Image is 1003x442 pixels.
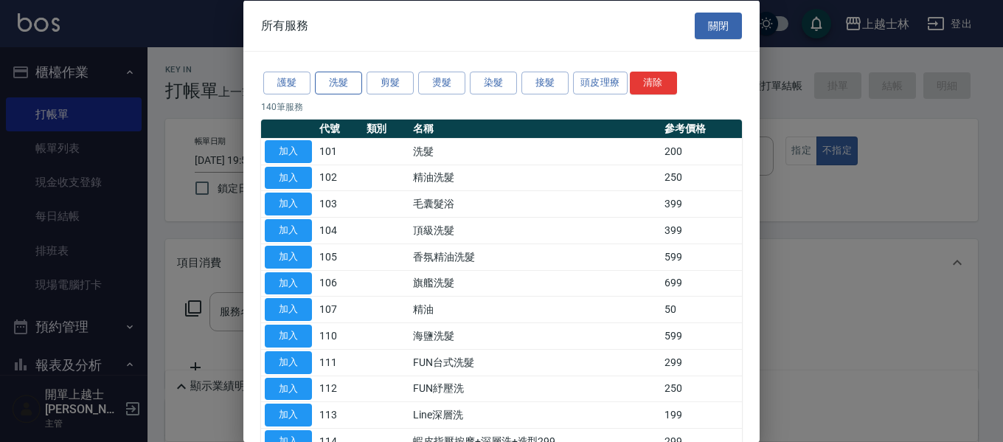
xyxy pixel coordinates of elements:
button: 關閉 [695,12,742,39]
button: 剪髮 [367,72,414,94]
td: 112 [316,376,363,402]
td: 海鹽洗髮 [409,322,661,349]
button: 加入 [265,404,312,427]
button: 清除 [630,72,677,94]
th: 代號 [316,119,363,138]
td: 107 [316,296,363,322]
td: 101 [316,138,363,165]
td: 250 [661,165,742,191]
p: 140 筆服務 [261,100,742,113]
td: 105 [316,244,363,270]
button: 加入 [265,377,312,400]
button: 加入 [265,166,312,189]
button: 洗髮 [315,72,362,94]
td: 50 [661,296,742,322]
th: 參考價格 [661,119,742,138]
td: 香氛精油洗髮 [409,244,661,270]
td: 200 [661,138,742,165]
button: 接髮 [521,72,569,94]
td: 399 [661,217,742,244]
td: 299 [661,349,742,376]
td: 111 [316,349,363,376]
td: 102 [316,165,363,191]
button: 加入 [265,139,312,162]
button: 加入 [265,298,312,321]
td: 110 [316,322,363,349]
td: 104 [316,217,363,244]
td: 洗髮 [409,138,661,165]
button: 加入 [265,325,312,348]
td: 旗艦洗髮 [409,270,661,297]
button: 護髮 [263,72,310,94]
button: 加入 [265,219,312,242]
th: 類別 [363,119,410,138]
td: 250 [661,376,742,402]
td: 599 [661,322,742,349]
td: 399 [661,190,742,217]
button: 加入 [265,351,312,373]
button: 加入 [265,193,312,215]
td: 113 [316,401,363,428]
td: 精油洗髮 [409,165,661,191]
td: 精油 [409,296,661,322]
td: 599 [661,244,742,270]
button: 染髮 [470,72,517,94]
button: 頭皮理療 [573,72,628,94]
button: 加入 [265,245,312,268]
button: 燙髮 [418,72,465,94]
td: FUN紓壓洗 [409,376,661,402]
td: 103 [316,190,363,217]
span: 所有服務 [261,18,308,32]
td: 106 [316,270,363,297]
td: FUN台式洗髮 [409,349,661,376]
td: Line深層洗 [409,401,661,428]
td: 毛囊髮浴 [409,190,661,217]
button: 加入 [265,272,312,294]
th: 名稱 [409,119,661,138]
td: 頂級洗髮 [409,217,661,244]
td: 699 [661,270,742,297]
td: 199 [661,401,742,428]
